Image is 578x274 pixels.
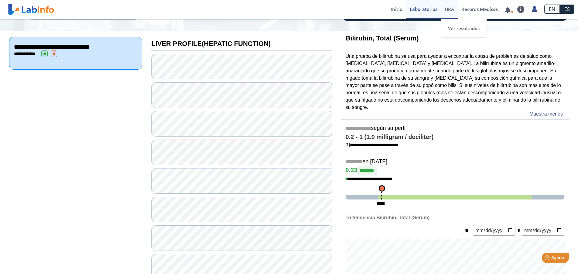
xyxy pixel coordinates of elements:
[441,19,487,37] a: Ver resultados
[346,34,419,42] b: Bilirubin, Total (Serum)
[529,110,563,118] a: Muestra menos
[346,166,564,175] h4: 0.23
[346,158,564,165] h5: en [DATE]
[151,40,271,47] b: LIVER PROFILE(HEPATIC FUNCTION)
[346,142,398,147] a: [1]
[346,134,564,141] h4: 0.2 - 1 (1.0 milligram / deciliter)
[346,215,430,220] b: Tu tendencia Bilirubin, Total (Serum)
[346,53,564,111] p: Una prueba de bilirrubina se usa para ayudar a encontrar la causa de problemas de salud como [MED...
[522,225,564,236] input: mm/dd/yyyy
[544,5,560,14] a: EN
[473,225,515,236] input: mm/dd/yyyy
[524,250,571,267] iframe: Help widget launcher
[346,125,564,132] h5: según su perfil
[445,6,454,12] span: HRA
[560,5,574,14] a: ES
